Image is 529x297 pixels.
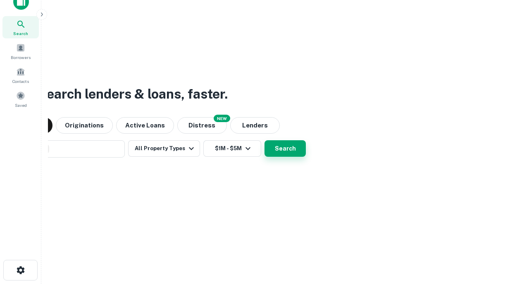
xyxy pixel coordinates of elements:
a: Contacts [2,64,39,86]
button: Search [264,140,306,157]
a: Borrowers [2,40,39,62]
a: Saved [2,88,39,110]
button: Active Loans [116,117,174,134]
button: $1M - $5M [203,140,261,157]
span: Saved [15,102,27,108]
button: Originations [56,117,113,134]
div: NEW [214,115,230,122]
button: Search distressed loans with lien and other non-mortgage details. [177,117,227,134]
a: Search [2,16,39,38]
button: All Property Types [128,140,200,157]
iframe: Chat Widget [488,231,529,271]
h3: Search lenders & loans, faster. [38,84,228,104]
span: Contacts [12,78,29,85]
span: Borrowers [11,54,31,61]
span: Search [13,30,28,37]
button: Lenders [230,117,280,134]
